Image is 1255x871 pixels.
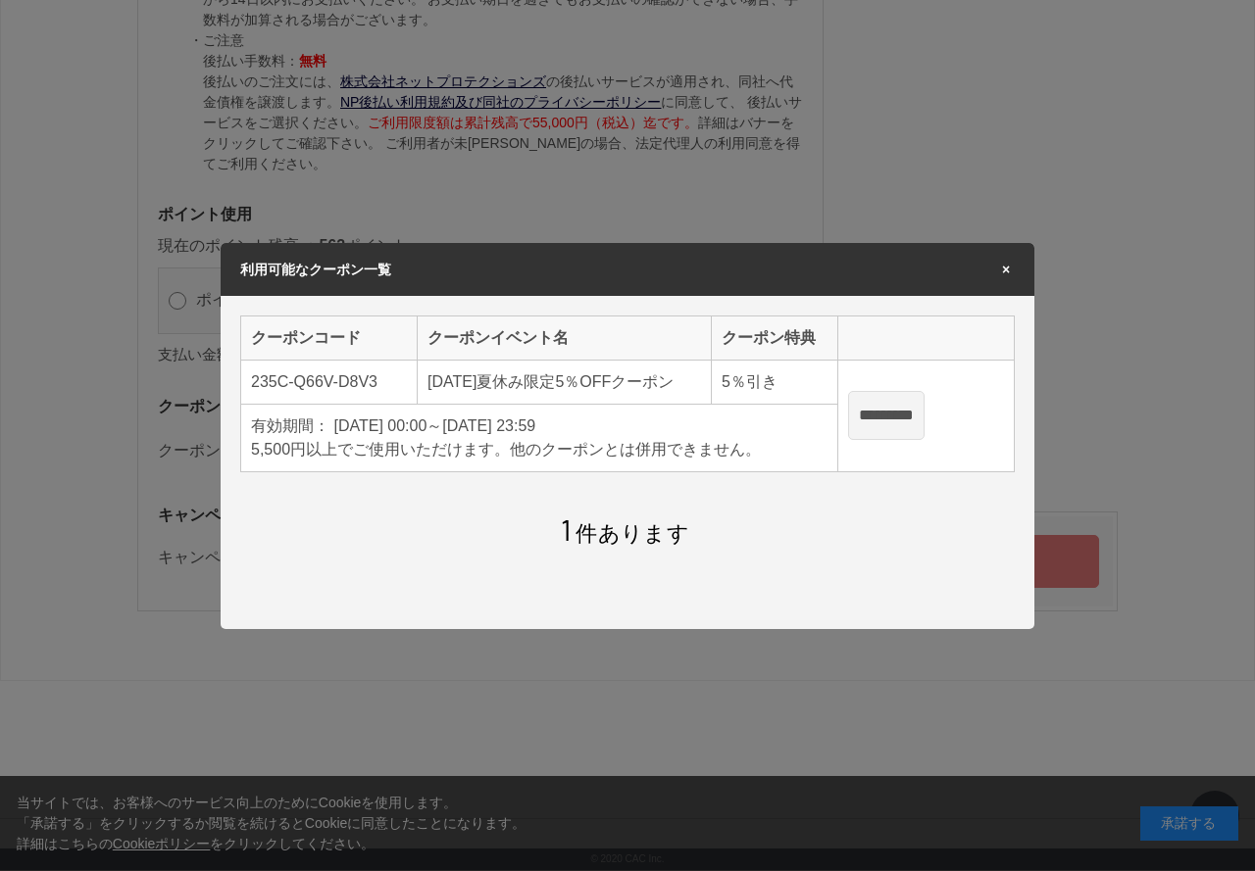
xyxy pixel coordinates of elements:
span: [DATE] 00:00～[DATE] 23:59 [333,417,535,434]
span: 件あります [561,521,689,546]
td: 235C-Q66V-D8V3 [241,360,418,404]
th: クーポンイベント名 [418,315,712,360]
span: × [997,263,1015,276]
span: 有効期間： [251,417,329,434]
td: [DATE]夏休み限定5％OFFクーポン [418,360,712,404]
div: 5,500円以上でご使用いただけます。他のクーポンとは併用できません。 [251,438,828,461]
span: 1 [561,511,572,547]
th: クーポン特典 [712,315,838,360]
td: 引き [712,360,838,404]
th: クーポンコード [241,315,418,360]
span: 利用可能なクーポン一覧 [240,262,391,277]
span: 5％ [722,373,746,390]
